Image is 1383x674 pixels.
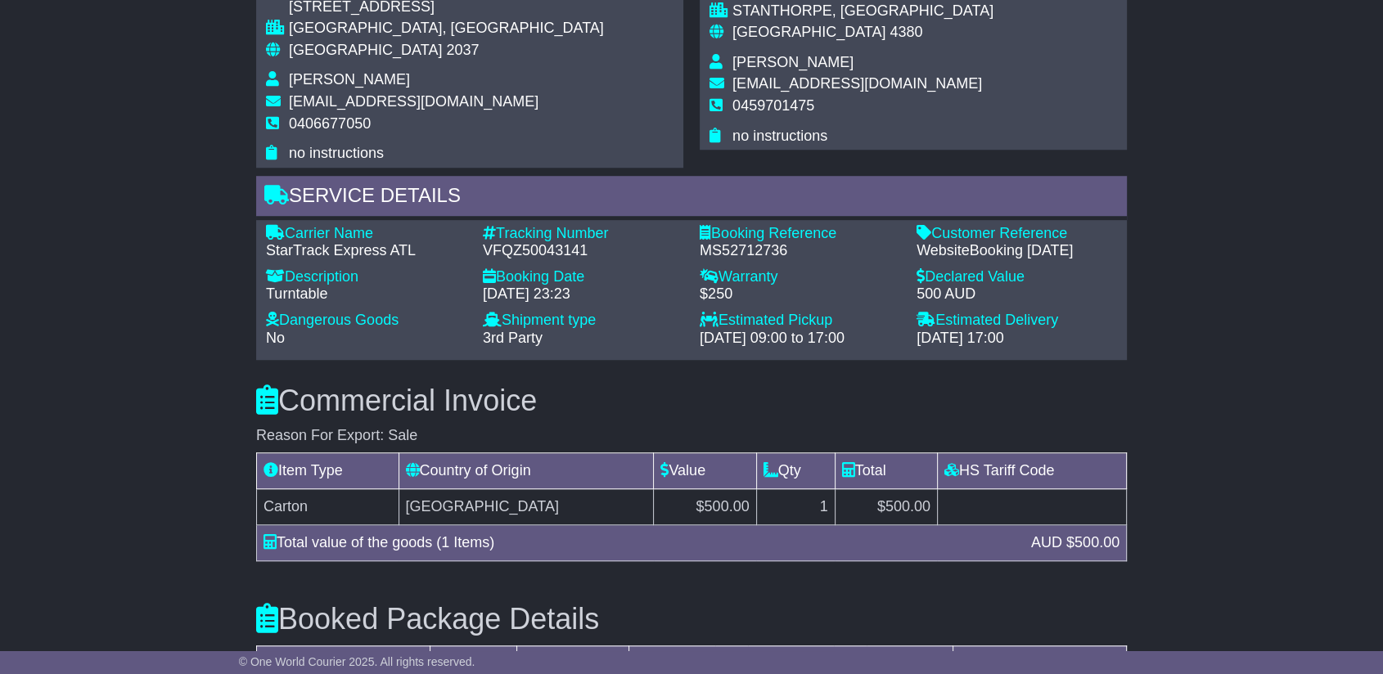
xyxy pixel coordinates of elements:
div: VFQZ50043141 [483,242,683,260]
td: 1 [756,489,835,525]
div: Total value of the goods (1 Items) [255,532,1023,554]
td: Item Type [257,453,399,489]
div: Dangerous Goods [266,312,466,330]
div: 500 AUD [917,285,1117,303]
span: 4380 [890,24,922,40]
div: Turntable [266,285,466,303]
div: $250 [700,285,900,303]
div: Reason For Export: Sale [256,427,1127,445]
span: © One World Courier 2025. All rights reserved. [239,655,475,668]
span: [GEOGRAPHIC_DATA] [289,42,442,58]
td: Qty [756,453,835,489]
td: $500.00 [654,489,756,525]
span: no instructions [289,145,384,161]
div: [GEOGRAPHIC_DATA], [GEOGRAPHIC_DATA] [289,20,604,38]
div: Customer Reference [917,225,1117,243]
td: [GEOGRAPHIC_DATA] [399,489,654,525]
span: 3rd Party [483,330,543,346]
span: [PERSON_NAME] [289,71,410,88]
div: Booking Reference [700,225,900,243]
td: $500.00 [835,489,937,525]
h3: Commercial Invoice [256,384,1127,417]
td: HS Tariff Code [937,453,1126,489]
div: Estimated Pickup [700,312,900,330]
td: Country of Origin [399,453,654,489]
span: no instructions [732,128,827,144]
div: Warranty [700,268,900,286]
td: Carton [257,489,399,525]
div: WebsiteBooking [DATE] [917,242,1117,260]
div: Declared Value [917,268,1117,286]
div: Estimated Delivery [917,312,1117,330]
td: Value [654,453,756,489]
div: [DATE] 17:00 [917,330,1117,348]
div: StarTrack Express ATL [266,242,466,260]
div: [DATE] 23:23 [483,285,683,303]
span: [EMAIL_ADDRESS][DOMAIN_NAME] [289,93,538,110]
div: Shipment type [483,312,683,330]
span: No [266,330,285,346]
span: [EMAIL_ADDRESS][DOMAIN_NAME] [732,75,982,92]
td: Total [835,453,937,489]
div: Carrier Name [266,225,466,243]
div: STANTHORPE, [GEOGRAPHIC_DATA] [732,2,999,20]
div: MS52712736 [700,242,900,260]
div: Booking Date [483,268,683,286]
span: 0459701475 [732,97,814,114]
div: Tracking Number [483,225,683,243]
div: AUD $500.00 [1023,532,1128,554]
h3: Booked Package Details [256,603,1127,636]
div: Service Details [256,176,1127,220]
span: 2037 [446,42,479,58]
div: [DATE] 09:00 to 17:00 [700,330,900,348]
span: 0406677050 [289,115,371,132]
div: Description [266,268,466,286]
span: [PERSON_NAME] [732,54,854,70]
span: [GEOGRAPHIC_DATA] [732,24,885,40]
